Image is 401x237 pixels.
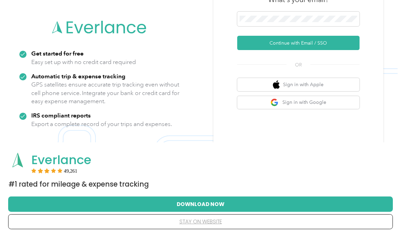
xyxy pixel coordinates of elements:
[31,58,136,66] p: Easy set up with no credit card required
[31,168,77,173] div: Rating:5 stars
[8,151,27,169] img: App logo
[237,36,360,50] button: Continue with Email / SSO
[8,179,149,189] span: #1 Rated for Mileage & Expense Tracking
[31,112,91,119] strong: IRS compliant reports
[19,215,382,229] button: stay on website
[273,80,280,89] img: apple logo
[31,80,180,106] p: GPS satellites ensure accurate trip tracking even without cell phone service. Integrate your bank...
[31,120,172,128] p: Export a complete record of your trips and expenses.
[19,197,382,211] button: Download Now
[31,151,91,169] span: Everlance
[64,169,77,173] span: User reviews count
[237,96,360,109] button: google logoSign in with Google
[237,78,360,91] button: apple logoSign in with Apple
[271,98,279,107] img: google logo
[31,73,125,80] strong: Automatic trip & expense tracking
[286,61,310,68] span: OR
[31,50,84,57] strong: Get started for free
